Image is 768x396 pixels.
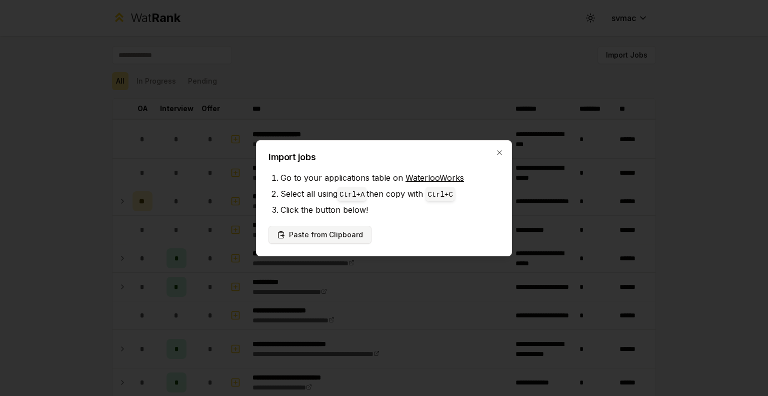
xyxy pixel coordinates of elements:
[427,191,452,199] code: Ctrl+ C
[280,186,499,202] li: Select all using then copy with
[280,170,499,186] li: Go to your applications table on
[268,226,371,244] button: Paste from Clipboard
[280,202,499,218] li: Click the button below!
[339,191,364,199] code: Ctrl+ A
[405,173,464,183] a: WaterlooWorks
[268,153,499,162] h2: Import jobs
